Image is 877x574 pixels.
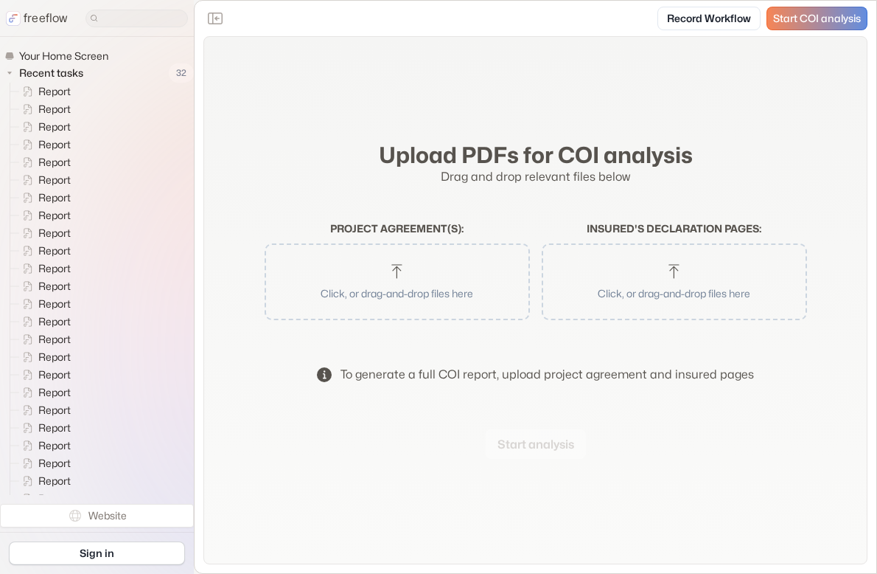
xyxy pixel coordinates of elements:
[35,456,75,471] span: Report
[35,474,75,488] span: Report
[10,153,77,171] a: Report
[35,491,75,506] span: Report
[35,421,75,435] span: Report
[10,295,77,313] a: Report
[10,454,77,472] a: Report
[284,286,511,301] p: Click, or drag-and-drop files here
[561,286,788,301] p: Click, or drag-and-drop files here
[35,190,75,205] span: Report
[10,207,77,224] a: Report
[35,102,75,117] span: Report
[10,384,77,401] a: Report
[35,332,75,347] span: Report
[4,64,89,82] button: Recent tasks
[35,385,75,400] span: Report
[35,208,75,223] span: Report
[35,279,75,294] span: Report
[10,348,77,366] a: Report
[35,297,75,311] span: Report
[766,7,867,30] a: Start COI analysis
[773,13,861,25] span: Start COI analysis
[35,261,75,276] span: Report
[4,49,114,63] a: Your Home Screen
[10,313,77,331] a: Report
[35,367,75,382] span: Report
[549,251,800,313] button: Click, or drag-and-drop files here
[35,314,75,329] span: Report
[265,168,807,186] p: Drag and drop relevant files below
[16,49,113,63] span: Your Home Screen
[10,260,77,277] a: Report
[10,189,77,207] a: Report
[35,137,75,152] span: Report
[272,251,523,313] button: Click, or drag-and-drop files here
[35,243,75,258] span: Report
[265,223,530,235] h2: Project agreement(s) :
[10,100,77,118] a: Report
[657,7,761,30] a: Record Workflow
[35,226,75,241] span: Report
[203,7,227,30] button: Close the sidebar
[542,223,807,235] h2: Insured's declaration pages :
[35,120,75,134] span: Report
[10,490,77,508] a: Report
[10,277,77,295] a: Report
[486,429,586,459] button: Start analysis
[6,10,68,27] a: freeflow
[340,366,754,384] div: To generate a full COI report, upload project agreement and insured pages
[35,84,75,99] span: Report
[10,242,77,260] a: Report
[10,401,77,419] a: Report
[10,331,77,348] a: Report
[10,437,77,454] a: Report
[10,224,77,242] a: Report
[10,171,77,189] a: Report
[265,142,807,168] h2: Upload PDFs for COI analysis
[9,542,185,565] a: Sign in
[10,419,77,437] a: Report
[35,403,75,418] span: Report
[35,155,75,170] span: Report
[35,350,75,364] span: Report
[10,472,77,490] a: Report
[35,173,75,187] span: Report
[10,366,77,384] a: Report
[10,136,77,153] a: Report
[24,10,68,27] p: freeflow
[10,118,77,136] a: Report
[35,438,75,453] span: Report
[169,63,194,83] span: 32
[10,83,77,100] a: Report
[16,66,88,80] span: Recent tasks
